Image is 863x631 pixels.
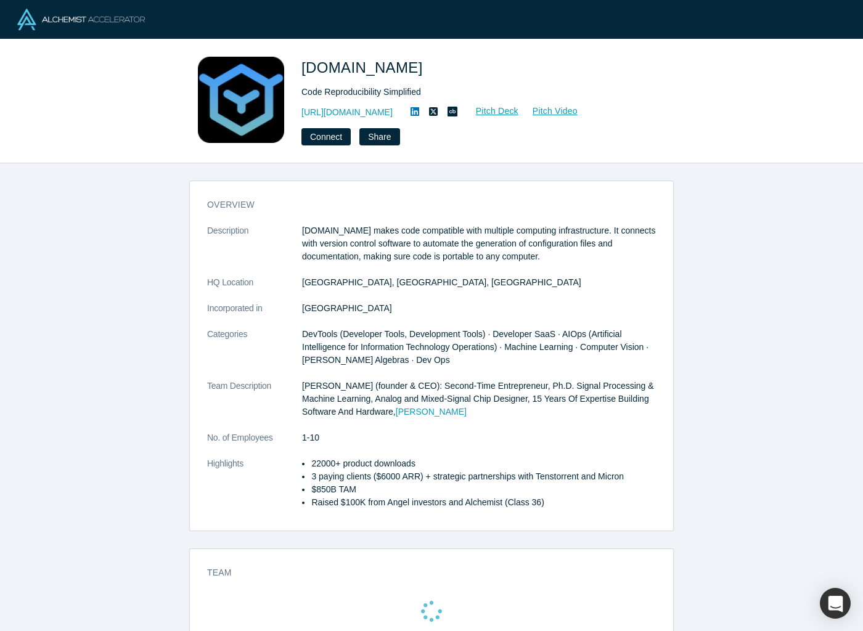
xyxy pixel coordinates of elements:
dt: HQ Location [207,276,302,302]
dt: Highlights [207,457,302,522]
h3: Team [207,566,639,579]
p: [PERSON_NAME] (founder & CEO): Second-Time Entrepreneur, Ph.D. Signal Processing & Machine Learni... [302,380,656,418]
a: Pitch Video [519,104,578,118]
li: 3 paying clients ($6000 ARR) + strategic partnerships with Tenstorrent and Micron [311,470,656,483]
button: Connect [301,128,351,145]
img: Ogre.run's Logo [198,57,284,143]
li: $850B TAM [311,483,656,496]
dt: Description [207,224,302,276]
img: Alchemist Logo [17,9,145,30]
div: Code Reproducibility Simplified [301,86,647,99]
span: DevTools (Developer Tools, Development Tools) · Developer SaaS · AIOps (Artificial Intelligence f... [302,329,648,365]
a: [PERSON_NAME] [396,407,467,417]
p: [DOMAIN_NAME] makes code compatible with multiple computing infrastructure. It connects with vers... [302,224,656,263]
dt: Categories [207,328,302,380]
li: Raised $100K from Angel investors and Alchemist (Class 36) [311,496,656,509]
dd: [GEOGRAPHIC_DATA] [302,302,656,315]
dt: Team Description [207,380,302,431]
dt: No. of Employees [207,431,302,457]
a: [URL][DOMAIN_NAME] [301,106,393,119]
a: Pitch Deck [462,104,519,118]
li: 22000+ product downloads [311,457,656,470]
h3: overview [207,198,639,211]
button: Share [359,128,399,145]
dt: Incorporated in [207,302,302,328]
span: [DOMAIN_NAME] [301,59,427,76]
dd: [GEOGRAPHIC_DATA], [GEOGRAPHIC_DATA], [GEOGRAPHIC_DATA] [302,276,656,289]
dd: 1-10 [302,431,656,444]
